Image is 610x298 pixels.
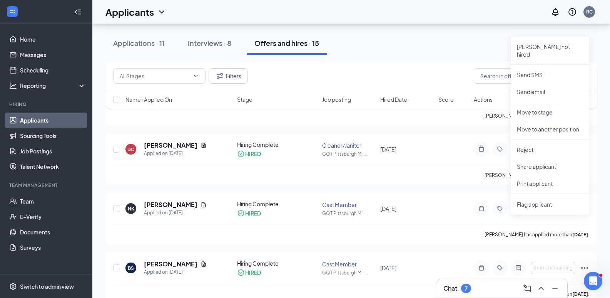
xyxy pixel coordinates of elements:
b: [DATE] [572,291,588,297]
a: Sourcing Tools [20,128,86,143]
div: GQT Pittsburgh Mil ... [322,210,376,217]
svg: Document [201,202,207,208]
svg: Note [477,205,486,212]
div: NK [128,205,134,212]
svg: Document [201,142,207,148]
svg: Notifications [551,7,560,17]
div: Hiring [9,101,84,108]
a: Job Postings [20,143,86,159]
div: Hiring Complete [237,141,318,148]
svg: Tag [495,205,505,212]
svg: Tag [495,265,505,271]
a: Team [20,194,86,209]
div: Applied on [DATE] [144,268,207,276]
div: Cleaner/Janitor [322,141,376,149]
button: ComposeMessage [521,282,533,295]
div: Applied on [DATE] [144,209,207,217]
span: Score [438,96,454,103]
span: Actions [474,96,493,103]
div: Team Management [9,182,84,189]
div: Interviews · 8 [188,38,231,48]
svg: WorkstreamLogo [8,8,16,15]
a: Surveys [20,240,86,255]
input: All Stages [120,72,190,80]
div: 7 [465,285,468,292]
span: Name · Applied On [125,96,172,103]
svg: Analysis [9,82,17,89]
div: Applications · 11 [113,38,165,48]
svg: ChevronDown [157,7,166,17]
svg: CheckmarkCircle [237,269,245,276]
div: Hiring Complete [237,200,318,208]
div: DC [127,146,134,153]
button: Minimize [549,282,561,295]
svg: Document [201,261,207,267]
div: Switch to admin view [20,283,74,290]
button: Start Onboarding [531,262,575,274]
svg: ComposeMessage [523,284,532,293]
div: Offers and hires · 15 [254,38,319,48]
span: Hired Date [380,96,407,103]
svg: QuestionInfo [568,7,577,17]
svg: Filter [215,71,224,81]
svg: Note [477,146,486,152]
div: GQT Pittsburgh Mil ... [322,151,376,157]
svg: ChevronDown [193,73,199,79]
h1: Applicants [105,5,154,19]
button: ChevronUp [535,282,547,295]
span: [DATE] [380,264,396,271]
a: Applicants [20,113,86,128]
svg: CheckmarkCircle [237,209,245,217]
div: HIRED [245,150,261,158]
div: Cast Member [322,260,376,268]
iframe: Intercom live chat [584,272,602,290]
div: Cast Member [322,201,376,209]
div: Applied on [DATE] [144,150,207,157]
div: RC [586,8,593,15]
div: HIRED [245,269,261,276]
div: Reporting [20,82,86,89]
a: Messages [20,47,86,62]
h3: Chat [443,284,457,293]
h5: [PERSON_NAME] [144,260,197,268]
p: [PERSON_NAME] has applied more than . [485,231,589,238]
svg: Note [477,265,486,271]
svg: Tag [495,146,505,152]
div: Hiring Complete [237,259,318,267]
svg: ActiveChat [514,265,523,271]
span: Start Onboarding [533,265,573,271]
svg: ChevronUp [536,284,546,293]
button: Filter Filters [209,68,248,84]
svg: CheckmarkCircle [237,150,245,158]
div: GQT Pittsburgh Mil ... [322,269,376,276]
svg: Collapse [74,8,82,16]
span: [DATE] [380,146,396,153]
div: HIRED [245,209,261,217]
svg: Settings [9,283,17,290]
h5: [PERSON_NAME] [144,200,197,209]
a: Talent Network [20,159,86,174]
a: Scheduling [20,62,86,78]
svg: Minimize [550,284,560,293]
h5: [PERSON_NAME] [144,141,197,150]
a: Home [20,32,86,47]
div: BS [128,265,134,271]
svg: Ellipses [580,263,589,273]
a: E-Verify [20,209,86,224]
span: [DATE] [380,205,396,212]
span: Stage [237,96,252,103]
p: [PERSON_NAME] has applied more than . [485,172,589,178]
b: [DATE] [572,232,588,237]
span: Job posting [322,96,351,103]
input: Search in offers and hires [474,68,589,84]
a: Documents [20,224,86,240]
